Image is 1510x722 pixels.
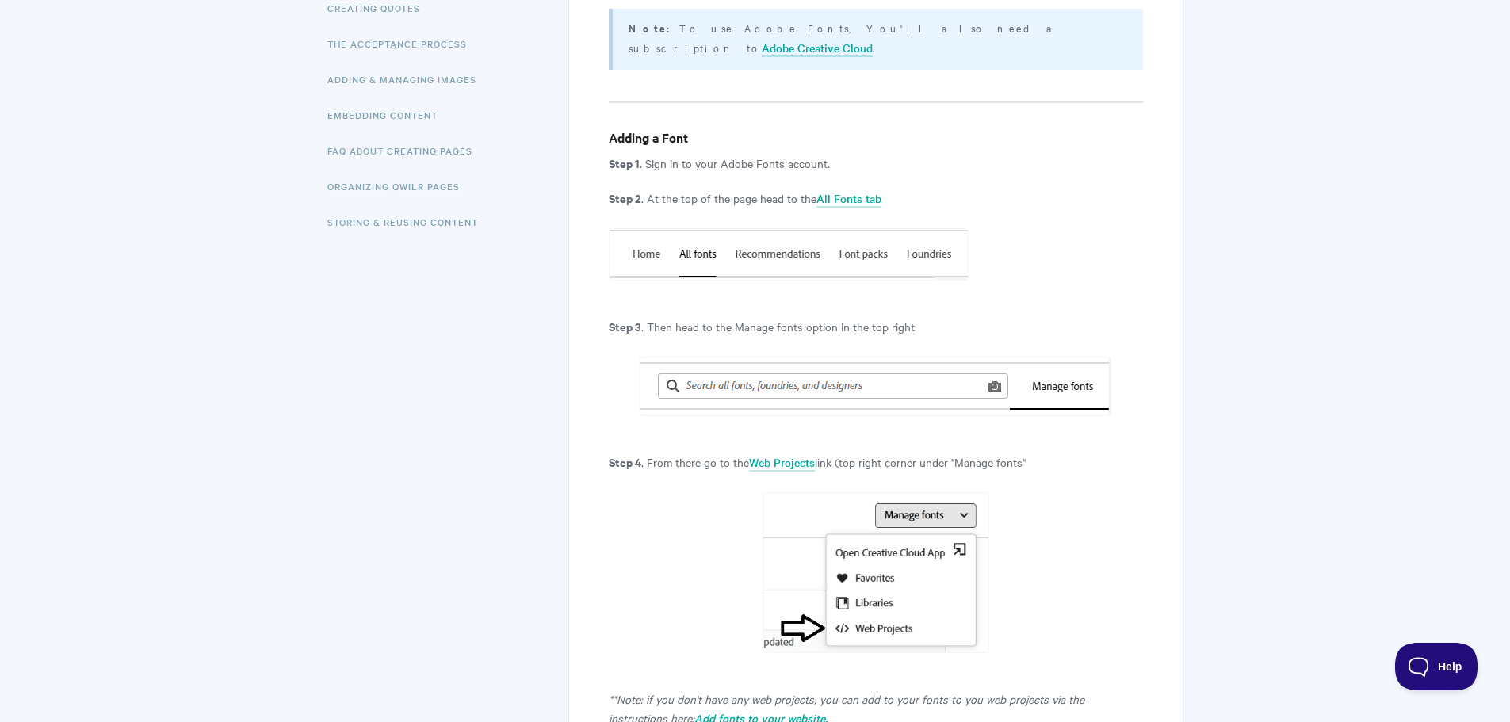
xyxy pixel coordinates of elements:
[609,228,969,281] img: file-g1qqMHpsZF.png
[1395,643,1478,690] iframe: Toggle Customer Support
[763,492,989,653] img: file-oLEH6EQWtP.jpg
[609,453,1142,472] p: . From there go to the link (top right corner under "Manage fonts"
[609,128,1142,147] h4: Adding a Font
[816,190,881,208] a: All Fonts tab
[762,40,873,57] a: Adobe Creative Cloud
[629,21,679,36] strong: Note:
[327,170,472,202] a: Organizing Qwilr Pages
[609,189,641,206] strong: Step 2
[327,63,488,95] a: Adding & Managing Images
[327,28,479,59] a: The Acceptance Process
[629,18,1122,57] p: To use Adobe Fonts, You'll also need a subscription to .
[749,454,815,472] a: Web Projects
[609,189,1142,208] p: . At the top of the page head to the
[327,135,484,166] a: FAQ About Creating Pages
[609,155,640,171] strong: Step 1
[609,154,1142,173] p: . Sign in to your Adobe Fonts account.
[327,206,490,238] a: Storing & Reusing Content
[609,318,641,334] strong: Step 3
[327,99,449,131] a: Embedding Content
[609,453,641,470] strong: Step 4
[609,317,1142,336] p: . Then head to the Manage fonts option in the top right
